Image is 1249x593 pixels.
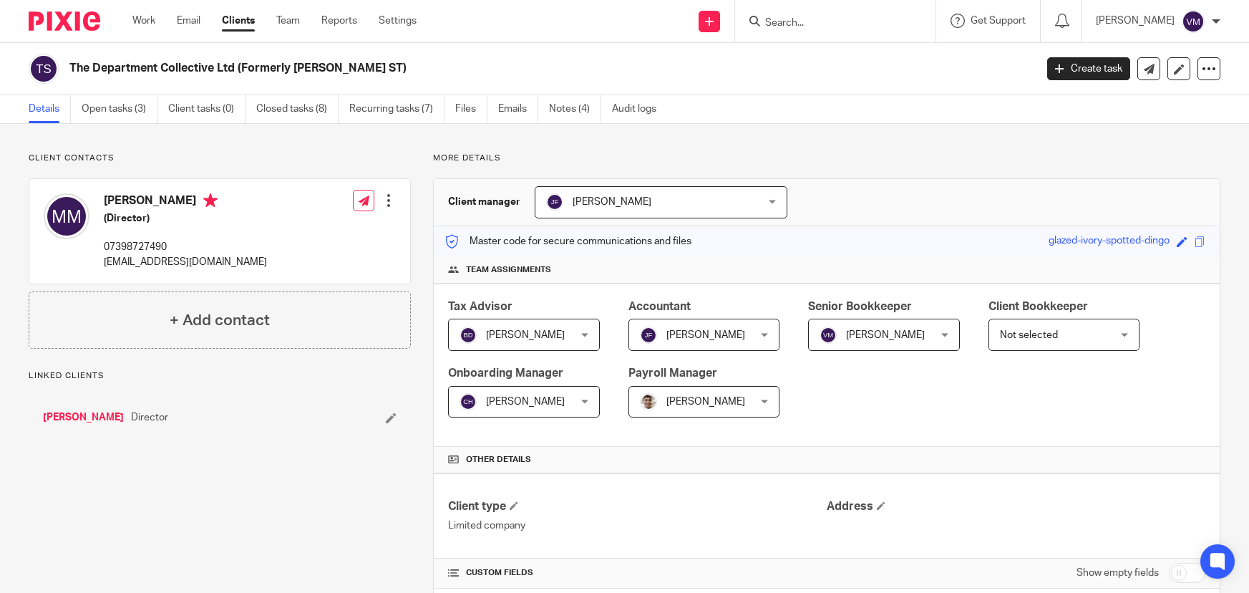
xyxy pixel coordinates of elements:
[448,567,827,579] h4: CUSTOM FIELDS
[104,193,267,211] h4: [PERSON_NAME]
[1182,10,1205,33] img: svg%3E
[612,95,667,123] a: Audit logs
[448,301,512,312] span: Tax Advisor
[666,397,745,407] span: [PERSON_NAME]
[203,193,218,208] i: Primary
[820,327,837,344] img: svg%3E
[168,95,246,123] a: Client tasks (0)
[170,309,270,332] h4: + Add contact
[29,95,71,123] a: Details
[379,14,417,28] a: Settings
[640,393,657,410] img: PXL_20240409_141816916.jpg
[29,11,100,31] img: Pixie
[448,195,520,209] h3: Client manager
[546,193,563,211] img: svg%3E
[1077,566,1159,580] label: Show empty fields
[448,499,827,514] h4: Client type
[104,211,267,226] h5: (Director)
[486,397,565,407] span: [PERSON_NAME]
[433,153,1220,164] p: More details
[486,330,565,340] span: [PERSON_NAME]
[69,61,835,76] h2: The Department Collective Ltd (Formerly [PERSON_NAME] ST)
[448,367,563,379] span: Onboarding Manager
[321,14,357,28] a: Reports
[628,367,717,379] span: Payroll Manager
[549,95,601,123] a: Notes (4)
[44,193,89,239] img: svg%3E
[573,197,651,207] span: [PERSON_NAME]
[104,240,267,254] p: 07398727490
[455,95,487,123] a: Files
[466,454,531,466] span: Other details
[256,95,339,123] a: Closed tasks (8)
[43,410,124,425] a: [PERSON_NAME]
[132,14,155,28] a: Work
[29,153,411,164] p: Client contacts
[29,370,411,382] p: Linked clients
[1000,330,1058,340] span: Not selected
[466,264,551,276] span: Team assignments
[498,95,538,123] a: Emails
[448,519,827,533] p: Limited company
[640,327,657,344] img: svg%3E
[846,330,925,340] span: [PERSON_NAME]
[177,14,200,28] a: Email
[276,14,300,28] a: Team
[222,14,255,28] a: Clients
[444,234,691,249] p: Master code for secure communications and files
[988,301,1088,312] span: Client Bookkeeper
[827,499,1205,514] h4: Address
[1096,14,1175,28] p: [PERSON_NAME]
[460,327,477,344] img: svg%3E
[460,393,477,410] img: svg%3E
[1047,57,1130,80] a: Create task
[764,17,893,30] input: Search
[349,95,444,123] a: Recurring tasks (7)
[82,95,157,123] a: Open tasks (3)
[131,410,168,425] span: Director
[29,54,59,84] img: svg%3E
[666,330,745,340] span: [PERSON_NAME]
[808,301,912,312] span: Senior Bookkeeper
[628,301,691,312] span: Accountant
[104,255,267,269] p: [EMAIL_ADDRESS][DOMAIN_NAME]
[971,16,1026,26] span: Get Support
[1049,233,1170,250] div: glazed-ivory-spotted-dingo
